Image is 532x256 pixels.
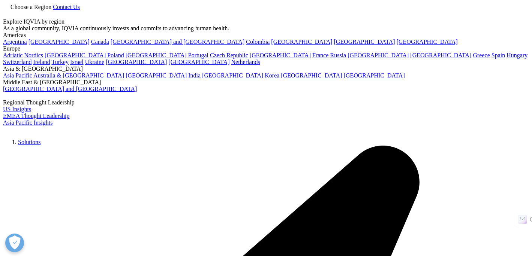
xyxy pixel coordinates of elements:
[106,59,167,65] a: [GEOGRAPHIC_DATA]
[334,39,395,45] a: [GEOGRAPHIC_DATA]
[3,32,529,39] div: Americas
[3,45,529,52] div: Europe
[3,52,22,58] a: Adriatic
[3,99,529,106] div: Regional Thought Leadership
[10,4,51,10] span: Choose a Region
[492,52,505,58] a: Spain
[348,52,409,58] a: [GEOGRAPHIC_DATA]
[91,39,109,45] a: Canada
[126,72,187,79] a: [GEOGRAPHIC_DATA]
[3,39,27,45] a: Argentina
[410,52,471,58] a: [GEOGRAPHIC_DATA]
[3,106,31,112] a: US Insights
[111,39,244,45] a: [GEOGRAPHIC_DATA] and [GEOGRAPHIC_DATA]
[3,72,32,79] a: Asia Pacific
[33,59,50,65] a: Ireland
[231,59,260,65] a: Netherlands
[5,234,24,252] button: Open Preferences
[126,52,187,58] a: [GEOGRAPHIC_DATA]
[281,72,342,79] a: [GEOGRAPHIC_DATA]
[3,59,31,65] a: Switzerland
[18,139,40,145] a: Solutions
[33,72,124,79] a: Australia & [GEOGRAPHIC_DATA]
[53,4,80,10] a: Contact Us
[3,18,529,25] div: Explore IQVIA by region
[507,52,528,58] a: Hungary
[168,59,229,65] a: [GEOGRAPHIC_DATA]
[3,25,529,32] div: As a global community, IQVIA continuously invests and commits to advancing human health.
[3,119,52,126] a: Asia Pacific Insights
[24,52,43,58] a: Nordics
[188,72,201,79] a: India
[210,52,248,58] a: Czech Republic
[344,72,405,79] a: [GEOGRAPHIC_DATA]
[3,79,529,86] div: Middle East & [GEOGRAPHIC_DATA]
[265,72,279,79] a: Korea
[202,72,263,79] a: [GEOGRAPHIC_DATA]
[107,52,124,58] a: Poland
[250,52,311,58] a: [GEOGRAPHIC_DATA]
[70,59,84,65] a: Israel
[45,52,106,58] a: [GEOGRAPHIC_DATA]
[3,65,529,72] div: Asia & [GEOGRAPHIC_DATA]
[312,52,329,58] a: France
[51,59,69,65] a: Turkey
[246,39,270,45] a: Colombia
[3,113,69,119] a: EMEA Thought Leadership
[85,59,105,65] a: Ukraine
[473,52,490,58] a: Greece
[330,52,346,58] a: Russia
[188,52,208,58] a: Portugal
[28,39,90,45] a: [GEOGRAPHIC_DATA]
[397,39,458,45] a: [GEOGRAPHIC_DATA]
[3,86,137,92] a: [GEOGRAPHIC_DATA] and [GEOGRAPHIC_DATA]
[271,39,332,45] a: [GEOGRAPHIC_DATA]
